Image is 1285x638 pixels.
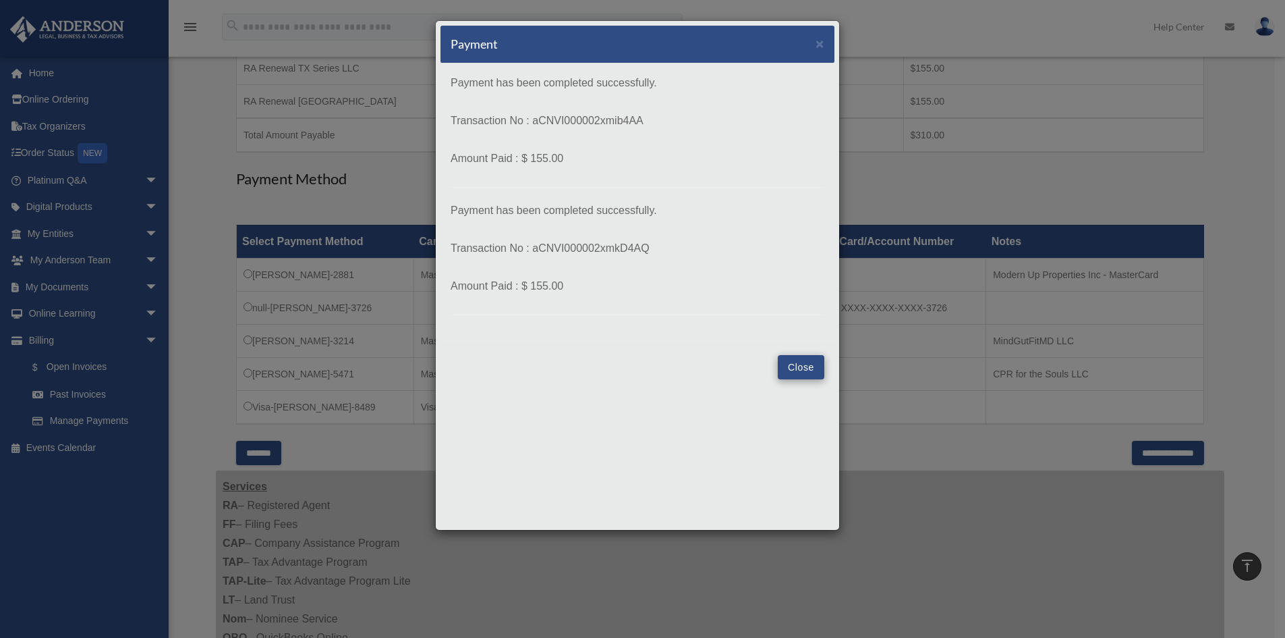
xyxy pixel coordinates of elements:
[451,36,498,53] h5: Payment
[451,149,824,168] p: Amount Paid : $ 155.00
[451,74,824,92] p: Payment has been completed successfully.
[778,355,824,379] button: Close
[451,277,824,296] p: Amount Paid : $ 155.00
[816,36,824,51] button: Close
[451,239,824,258] p: Transaction No : aCNVI000002xmkD4AQ
[816,36,824,51] span: ×
[451,111,824,130] p: Transaction No : aCNVI000002xmib4AA
[451,201,824,220] p: Payment has been completed successfully.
